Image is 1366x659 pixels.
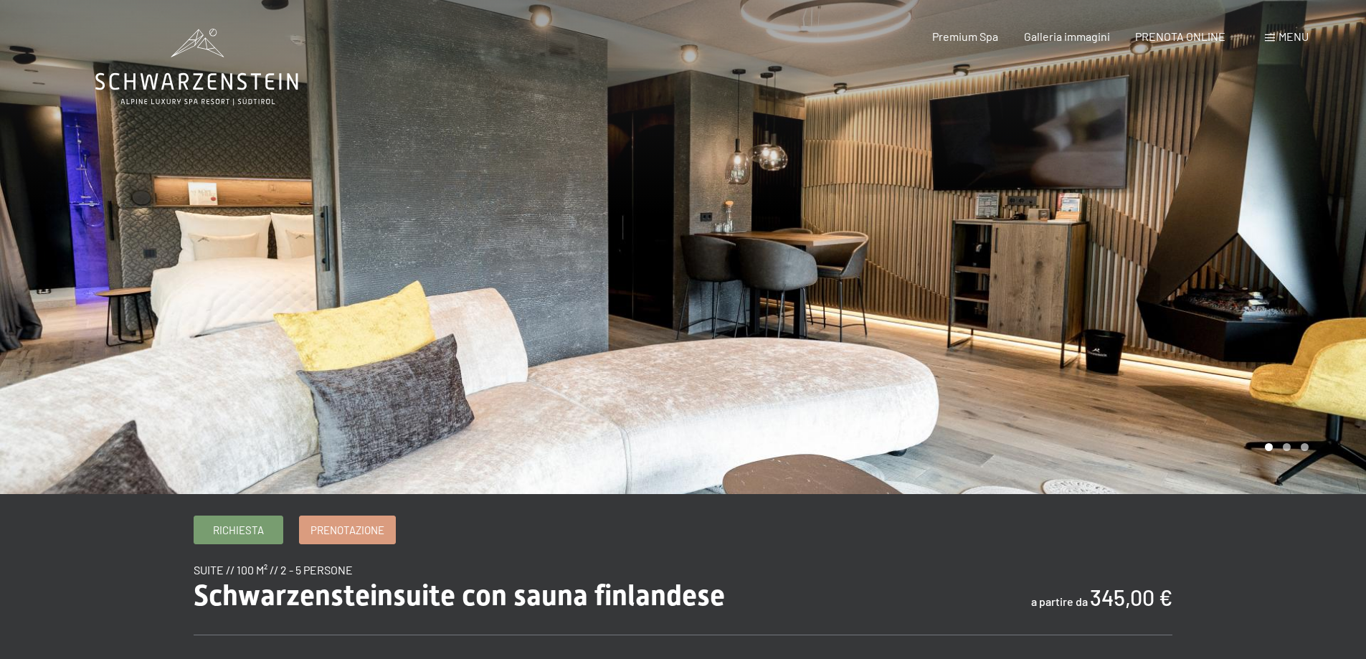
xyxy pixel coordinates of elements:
b: 345,00 € [1090,584,1172,610]
a: Richiesta [194,516,283,544]
a: PRENOTA ONLINE [1135,29,1225,43]
a: Galleria immagini [1024,29,1110,43]
a: Premium Spa [932,29,998,43]
span: a partire da [1031,594,1088,608]
span: Prenotazione [310,523,384,538]
span: Schwarzensteinsuite con sauna finlandese [194,579,725,612]
span: Richiesta [213,523,264,538]
span: suite // 100 m² // 2 - 5 persone [194,563,353,577]
span: Menu [1279,29,1309,43]
a: Prenotazione [300,516,395,544]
